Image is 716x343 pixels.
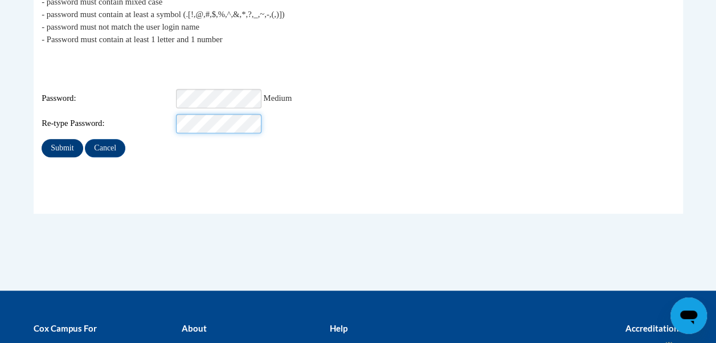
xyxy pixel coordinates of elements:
[42,117,174,130] span: Re-type Password:
[42,92,174,105] span: Password:
[625,323,683,333] b: Accreditations
[670,297,707,334] iframe: Button to launch messaging window
[181,323,206,333] b: About
[264,93,292,103] span: Medium
[34,323,97,333] b: Cox Campus For
[85,139,125,157] input: Cancel
[329,323,347,333] b: Help
[42,139,83,157] input: Submit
